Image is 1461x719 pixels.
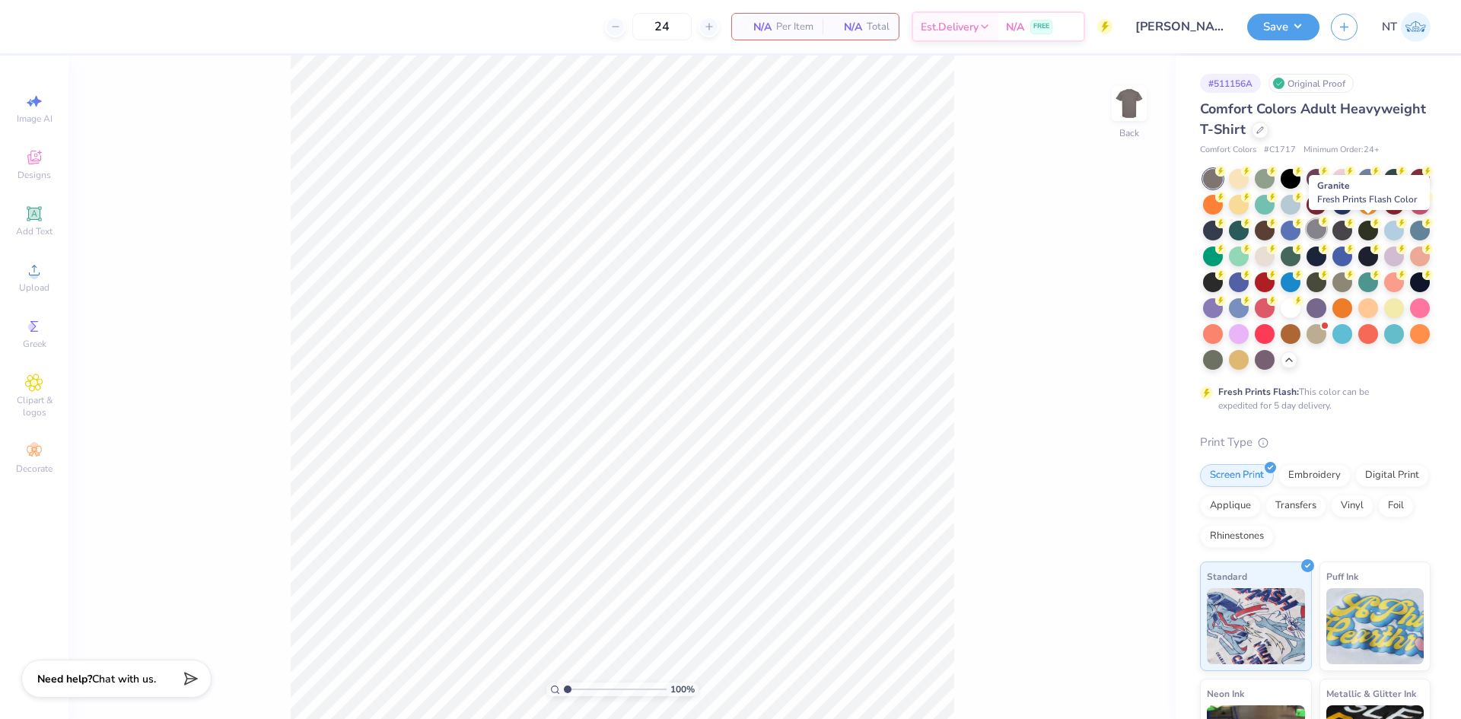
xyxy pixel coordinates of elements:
input: Untitled Design [1124,11,1236,42]
span: N/A [741,19,772,35]
img: Nestor Talens [1401,12,1431,42]
span: Designs [18,169,51,181]
span: NT [1382,18,1397,36]
div: Back [1119,126,1139,140]
span: N/A [1006,19,1024,35]
div: Applique [1200,495,1261,517]
span: Est. Delivery [921,19,979,35]
div: Vinyl [1331,495,1373,517]
span: Total [867,19,890,35]
span: Standard [1207,568,1247,584]
span: Add Text [16,225,53,237]
span: Clipart & logos [8,394,61,418]
strong: Fresh Prints Flash: [1218,386,1299,398]
div: Screen Print [1200,464,1274,487]
strong: Need help? [37,672,92,686]
button: Save [1247,14,1319,40]
span: Decorate [16,463,53,475]
div: Embroidery [1278,464,1351,487]
div: Original Proof [1268,74,1354,93]
div: Rhinestones [1200,525,1274,548]
span: Chat with us. [92,672,156,686]
span: Comfort Colors [1200,144,1256,157]
span: Fresh Prints Flash Color [1317,193,1417,205]
a: NT [1382,12,1431,42]
span: Comfort Colors Adult Heavyweight T-Shirt [1200,100,1426,138]
span: Image AI [17,113,53,125]
div: Foil [1378,495,1414,517]
div: Granite [1309,175,1430,210]
img: Back [1114,88,1144,119]
div: Digital Print [1355,464,1429,487]
span: Greek [23,338,46,350]
span: Metallic & Glitter Ink [1326,686,1416,702]
div: Print Type [1200,434,1431,451]
span: Minimum Order: 24 + [1303,144,1380,157]
span: # C1717 [1264,144,1296,157]
input: – – [632,13,692,40]
div: This color can be expedited for 5 day delivery. [1218,385,1405,412]
img: Standard [1207,588,1305,664]
span: 100 % [670,682,695,696]
span: FREE [1033,21,1049,32]
div: # 511156A [1200,74,1261,93]
span: Neon Ink [1207,686,1244,702]
span: Per Item [776,19,813,35]
img: Puff Ink [1326,588,1424,664]
span: N/A [832,19,862,35]
span: Upload [19,282,49,294]
div: Transfers [1265,495,1326,517]
span: Puff Ink [1326,568,1358,584]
